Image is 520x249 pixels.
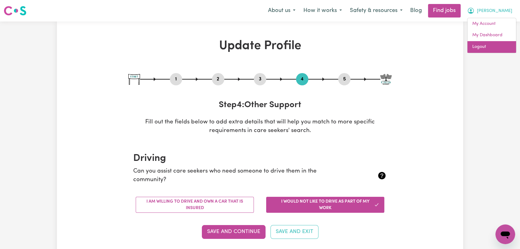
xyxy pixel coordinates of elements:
[4,5,26,16] img: Careseekers logo
[467,29,516,41] a: My Dashboard
[136,197,254,213] button: I am willing to drive and own a car that is insured
[133,167,345,185] p: Can you assist care seekers who need someone to drive them in the community?
[296,75,308,83] button: Go to step 4
[338,75,350,83] button: Go to step 5
[254,75,266,83] button: Go to step 3
[202,225,266,239] button: Save and Continue
[406,4,426,18] a: Blog
[128,100,392,111] h3: Step 4 : Other Support
[133,153,387,164] h2: Driving
[477,8,512,14] span: [PERSON_NAME]
[467,41,516,53] a: Logout
[270,225,318,239] button: Save and Exit
[467,18,516,30] a: My Account
[463,4,516,17] button: My Account
[266,197,384,213] button: I would not like to drive as part of my work
[212,75,224,83] button: Go to step 2
[128,39,392,53] h1: Update Profile
[4,4,26,18] a: Careseekers logo
[346,4,406,17] button: Safety & resources
[170,75,182,83] button: Go to step 1
[428,4,461,18] a: Find jobs
[495,224,515,244] iframe: Button to launch messaging window
[467,18,516,53] div: My Account
[299,4,346,17] button: How it works
[128,118,392,136] p: Fill out the fields below to add extra details that will help you match to more specific requirem...
[264,4,299,17] button: About us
